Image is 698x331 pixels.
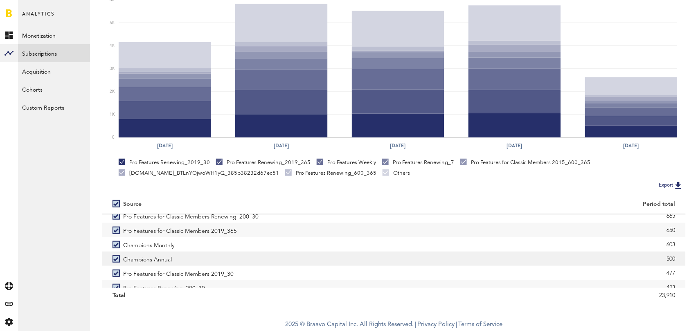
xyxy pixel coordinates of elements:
div: 423 [404,281,675,294]
div: 500 [404,253,675,265]
div: Pro Features Weekly [317,159,376,166]
text: [DATE] [157,142,173,150]
div: [DOMAIN_NAME]_BTLnYOjwoWH1yQ_385b38232d67ec51 [119,169,279,177]
div: 23,910 [404,289,675,302]
a: Terms of Service [459,322,503,328]
a: Custom Reports [18,98,90,116]
div: Others [383,169,410,177]
text: 2K [110,90,115,94]
text: 0 [112,135,115,140]
span: Support [17,6,47,13]
span: 2025 © Braavo Capital Inc. All Rights Reserved. [286,319,414,331]
text: [DATE] [390,142,406,150]
span: Pro Features for Classic Members 2019_365 [123,223,237,237]
a: Acquisition [18,62,90,80]
a: Privacy Policy [418,322,455,328]
span: Pro Features for Classic Members Renewing_200_30 [123,209,259,223]
a: Monetization [18,26,90,44]
div: Pro Features Renewing_600_365 [285,169,376,177]
button: Export [657,180,686,191]
text: 4K [110,44,115,48]
span: Champions Annual [123,252,172,266]
div: Total [113,289,384,302]
text: [DATE] [624,142,639,150]
text: 1K [110,113,115,117]
span: Analytics [22,9,54,26]
div: Pro Features Renewing_7 [382,159,454,166]
span: Pro Features for Classic Members 2019_30 [123,266,234,280]
span: Champions Monthly [123,237,175,252]
a: Cohorts [18,80,90,98]
text: 5K [110,21,115,25]
div: 477 [404,267,675,279]
div: Pro Features for Classic Members 2015_600_365 [460,159,591,166]
div: 603 [404,239,675,251]
text: 3K [110,67,115,71]
div: Period total [404,201,675,208]
div: Pro Features Renewing_2019_365 [216,159,311,166]
text: [DATE] [507,142,522,150]
div: Source [123,201,142,208]
span: Pro Features Renewing_200_30 [123,280,205,295]
text: [DATE] [274,142,289,150]
div: 665 [404,210,675,222]
a: Subscriptions [18,44,90,62]
img: Export [673,180,683,190]
div: Pro Features Renewing_2019_30 [119,159,210,166]
div: 650 [404,224,675,236]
